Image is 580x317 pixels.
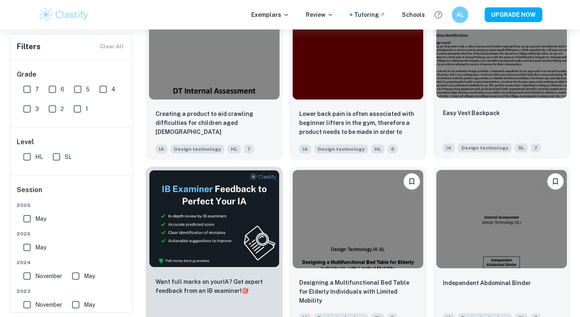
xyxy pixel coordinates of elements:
p: Designing a Multifunctional Bed Table for Elderly Individuals with Limited Mobility [299,278,417,305]
span: 2026 [17,202,126,209]
p: Lower back pain is often associated with beginner lifters in the gym, therefore a product needs t... [299,109,417,137]
img: Design technology IA example thumbnail: Lower back pain is often associated with [293,2,423,100]
span: IA [299,145,311,154]
img: Thumbnail [149,170,280,267]
button: Bookmark [404,173,420,190]
p: Independent Abdominal Binder [443,279,531,288]
span: May [35,243,46,252]
span: Design technology [458,143,512,152]
span: May [84,300,95,309]
img: Design technology IA example thumbnail: Easy Vest Backpack [436,0,567,98]
p: Review [306,10,334,19]
span: November [35,272,62,281]
span: HL [371,145,384,154]
span: SL [65,152,72,161]
p: Want full marks on your IA ? Get expert feedback from an IB examiner! [156,277,273,295]
p: Easy Vest Backpack [443,109,500,118]
span: 🎯 [241,288,248,294]
span: 4 [111,85,115,94]
span: 1 [86,104,88,113]
span: 7 [244,145,254,154]
span: SL [515,143,528,152]
span: 7 [531,143,541,152]
button: Bookmark [547,173,564,190]
h6: Level [17,137,126,147]
span: IA [443,143,455,152]
button: AL [452,7,468,23]
span: May [84,272,95,281]
img: Clastify logo [38,7,90,23]
p: Creating a product to aid crawling difficulties for children aged 9-10 [156,109,273,136]
span: May [35,214,46,223]
span: 2025 [17,230,126,238]
h6: Filters [17,41,41,52]
span: HL [35,152,43,161]
span: 2024 [17,259,126,266]
span: 5 [86,85,90,94]
span: 6 [61,85,64,94]
span: 2023 [17,288,126,295]
h6: Session [17,185,126,202]
button: UPGRADE NOW [485,7,542,22]
img: Design technology IA example thumbnail: Creating a product to aid crawling diffi [149,2,280,100]
img: Design technology IA example thumbnail: Designing a Multifunctional Bed Table fo [293,170,423,268]
button: Help and Feedback [431,8,445,22]
span: 2 [61,104,64,113]
a: Tutoring [354,10,386,19]
span: 7 [35,85,39,94]
p: Exemplars [251,10,289,19]
a: Schools [402,10,425,19]
span: HL [228,145,241,154]
span: Design technology [171,145,224,154]
h6: Grade [17,70,126,79]
span: IA [156,145,167,154]
span: 6 [388,145,397,154]
span: 3 [35,104,39,113]
h6: AL [455,10,465,19]
img: Design technology IA example thumbnail: Independent Abdominal Binder [436,170,567,268]
span: November [35,300,62,309]
span: Design technology [314,145,368,154]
